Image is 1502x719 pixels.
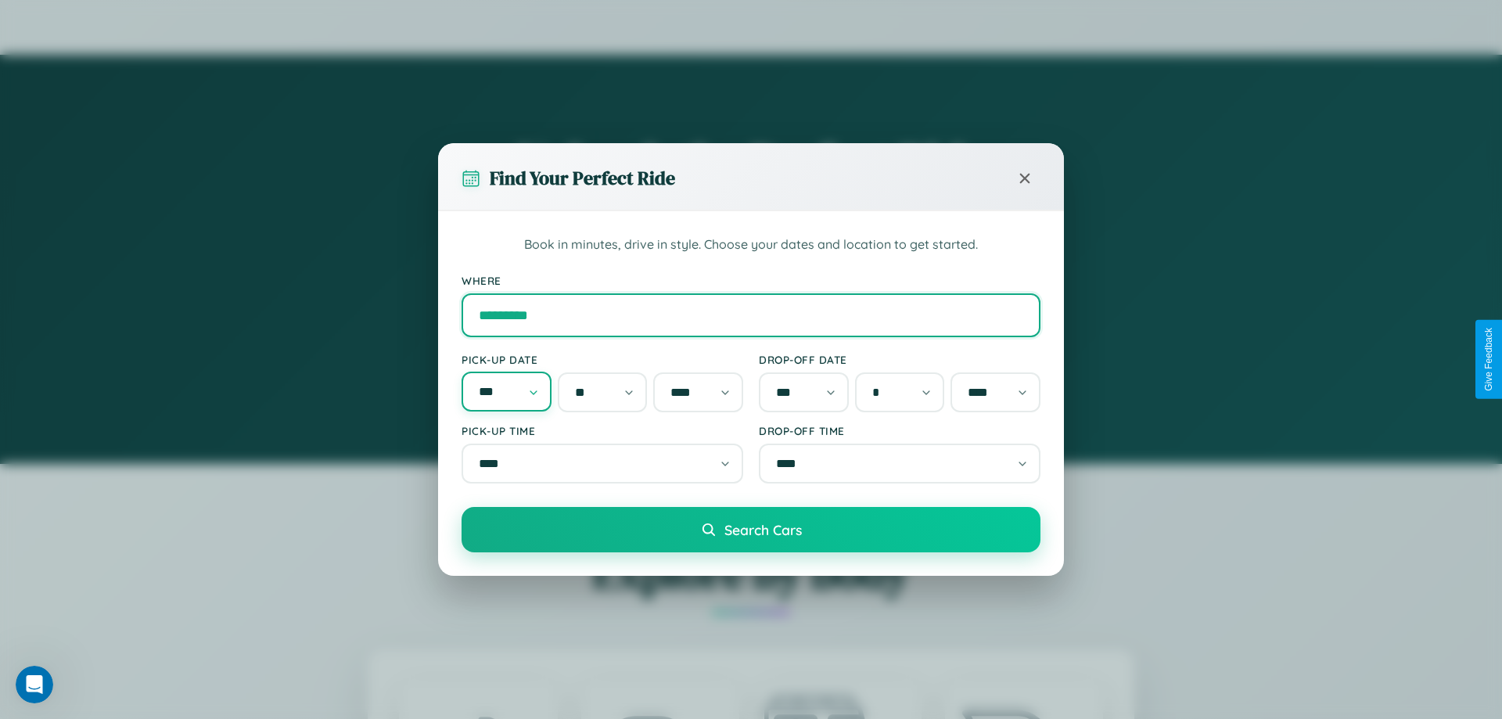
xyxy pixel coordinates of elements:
[462,353,743,366] label: Pick-up Date
[462,424,743,437] label: Pick-up Time
[724,521,802,538] span: Search Cars
[462,274,1040,287] label: Where
[490,165,675,191] h3: Find Your Perfect Ride
[759,353,1040,366] label: Drop-off Date
[759,424,1040,437] label: Drop-off Time
[462,235,1040,255] p: Book in minutes, drive in style. Choose your dates and location to get started.
[462,507,1040,552] button: Search Cars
